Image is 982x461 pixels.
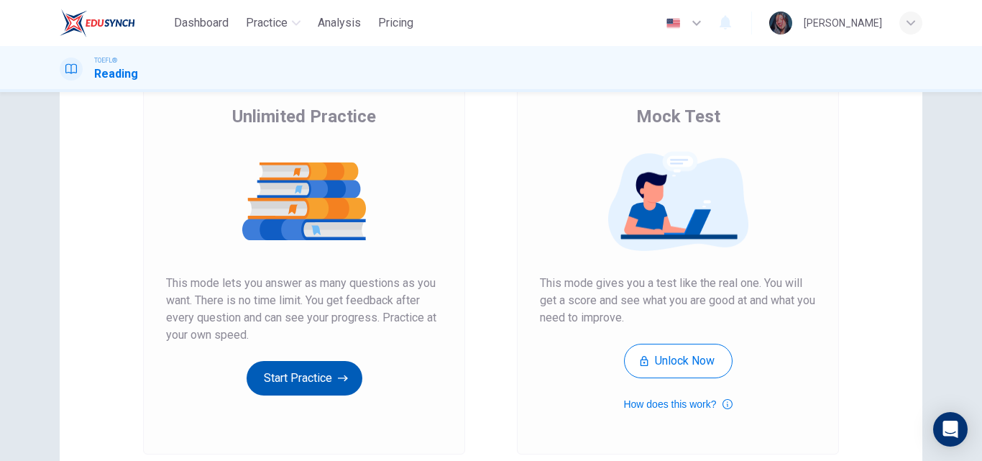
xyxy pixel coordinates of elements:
img: en [664,18,682,29]
span: Unlimited Practice [232,105,376,128]
img: EduSynch logo [60,9,135,37]
span: This mode lets you answer as many questions as you want. There is no time limit. You get feedback... [166,275,442,344]
button: Practice [240,10,306,36]
button: Dashboard [168,10,234,36]
a: EduSynch logo [60,9,168,37]
span: Dashboard [174,14,229,32]
div: [PERSON_NAME] [804,14,882,32]
button: Start Practice [247,361,362,396]
h1: Reading [94,65,138,83]
span: TOEFL® [94,55,117,65]
span: Pricing [378,14,413,32]
div: Open Intercom Messenger [933,412,968,447]
button: Analysis [312,10,367,36]
span: This mode gives you a test like the real one. You will get a score and see what you are good at a... [540,275,816,327]
img: Profile picture [769,12,792,35]
span: Analysis [318,14,361,32]
span: Mock Test [636,105,720,128]
button: Pricing [372,10,419,36]
button: How does this work? [623,396,732,413]
button: Unlock Now [624,344,733,378]
span: Practice [246,14,288,32]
